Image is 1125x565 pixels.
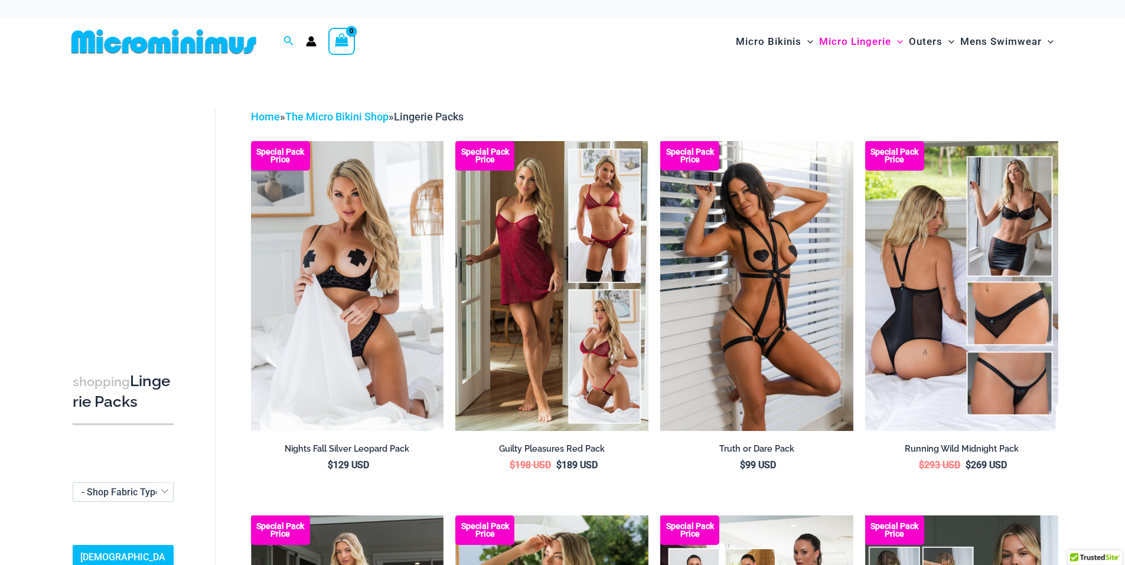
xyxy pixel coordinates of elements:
[865,443,1058,455] h2: Running Wild Midnight Pack
[660,141,853,430] a: Truth or Dare Black 1905 Bodysuit 611 Micro 07 Truth or Dare Black 1905 Bodysuit 611 Micro 06Trut...
[73,99,179,335] iframe: TrustedSite Certified
[455,522,514,538] b: Special Pack Price
[455,141,648,430] img: Guilty Pleasures Red Collection Pack F
[733,24,816,60] a: Micro BikinisMenu ToggleMenu Toggle
[919,459,960,471] bdi: 293 USD
[909,27,943,57] span: Outers
[285,110,389,123] a: The Micro Bikini Shop
[919,459,924,471] span: $
[510,459,515,471] span: $
[67,28,261,55] img: MM SHOP LOGO FLAT
[660,443,853,459] a: Truth or Dare Pack
[865,141,1058,430] a: All Styles (1) Running Wild Midnight 1052 Top 6512 Bottom 04Running Wild Midnight 1052 Top 6512 B...
[801,27,813,57] span: Menu Toggle
[740,459,745,471] span: $
[816,24,906,60] a: Micro LingerieMenu ToggleMenu Toggle
[394,110,464,123] span: Lingerie Packs
[957,24,1056,60] a: Mens SwimwearMenu ToggleMenu Toggle
[660,443,853,455] h2: Truth or Dare Pack
[328,459,369,471] bdi: 129 USD
[283,34,294,49] a: Search icon link
[81,486,161,498] span: - Shop Fabric Type
[660,522,719,538] b: Special Pack Price
[251,110,464,123] span: » »
[966,459,971,471] span: $
[251,141,444,430] img: Nights Fall Silver Leopard 1036 Bra 6046 Thong 09v2
[251,141,444,430] a: Nights Fall Silver Leopard 1036 Bra 6046 Thong 09v2 Nights Fall Silver Leopard 1036 Bra 6046 Thon...
[73,371,174,412] h3: Lingerie Packs
[73,374,130,389] span: shopping
[328,28,356,55] a: View Shopping Cart, empty
[865,443,1058,459] a: Running Wild Midnight Pack
[251,522,310,538] b: Special Pack Price
[740,459,776,471] bdi: 99 USD
[865,148,924,164] b: Special Pack Price
[1042,27,1054,57] span: Menu Toggle
[455,148,514,164] b: Special Pack Price
[73,483,173,501] span: - Shop Fabric Type
[510,459,551,471] bdi: 198 USD
[736,27,801,57] span: Micro Bikinis
[966,459,1007,471] bdi: 269 USD
[455,443,648,459] a: Guilty Pleasures Red Pack
[251,148,310,164] b: Special Pack Price
[819,27,891,57] span: Micro Lingerie
[556,459,598,471] bdi: 189 USD
[660,148,719,164] b: Special Pack Price
[865,141,1058,430] img: All Styles (1)
[455,443,648,455] h2: Guilty Pleasures Red Pack
[328,459,333,471] span: $
[455,141,648,430] a: Guilty Pleasures Red Collection Pack F Guilty Pleasures Red Collection Pack BGuilty Pleasures Red...
[731,22,1059,61] nav: Site Navigation
[251,443,444,455] h2: Nights Fall Silver Leopard Pack
[73,482,174,502] span: - Shop Fabric Type
[251,443,444,459] a: Nights Fall Silver Leopard Pack
[556,459,562,471] span: $
[865,522,924,538] b: Special Pack Price
[891,27,903,57] span: Menu Toggle
[906,24,957,60] a: OutersMenu ToggleMenu Toggle
[960,27,1042,57] span: Mens Swimwear
[251,110,280,123] a: Home
[660,141,853,430] img: Truth or Dare Black 1905 Bodysuit 611 Micro 07
[306,36,317,47] a: Account icon link
[943,27,954,57] span: Menu Toggle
